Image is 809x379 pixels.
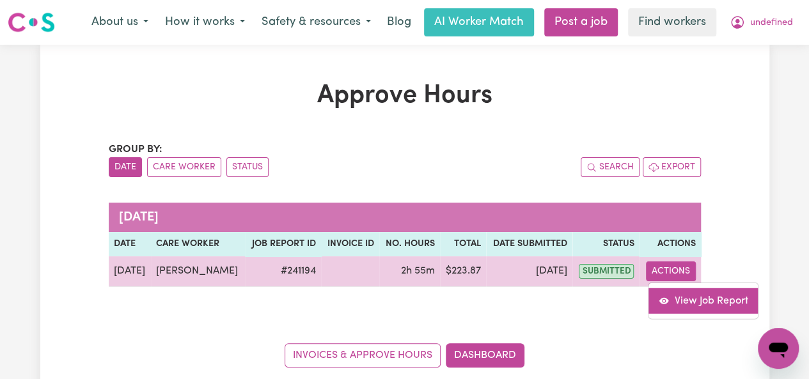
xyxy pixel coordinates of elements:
th: Care worker [151,232,245,256]
th: Total [440,232,487,256]
td: $ 223.87 [440,256,487,287]
td: [PERSON_NAME] [151,256,245,287]
td: [DATE] [109,256,151,287]
button: How it works [157,9,253,36]
td: # 241194 [245,256,321,287]
img: Careseekers logo [8,11,55,34]
th: Invoice ID [321,232,379,256]
a: View job report 241194 [648,288,758,313]
a: Dashboard [446,343,524,367]
a: Post a job [544,8,618,36]
button: Actions [646,261,696,281]
th: Date Submitted [486,232,572,256]
a: Careseekers logo [8,8,55,37]
button: sort invoices by paid status [226,157,269,177]
th: Date [109,232,151,256]
span: submitted [579,264,634,279]
th: No. Hours [379,232,440,256]
span: Group by: [109,144,162,155]
th: Actions [639,232,700,256]
td: [DATE] [486,256,572,287]
button: About us [83,9,157,36]
th: Status [572,232,639,256]
a: AI Worker Match [424,8,534,36]
a: Find workers [628,8,716,36]
button: sort invoices by date [109,157,142,177]
button: Export [643,157,701,177]
caption: [DATE] [109,203,701,232]
a: Invoices & Approve Hours [285,343,441,367]
button: My Account [721,9,801,36]
button: sort invoices by care worker [147,157,221,177]
div: Actions [648,282,758,319]
h1: Approve Hours [109,81,701,111]
button: Search [581,157,640,177]
span: 2 hours 55 minutes [401,266,435,276]
span: undefined [750,16,793,30]
iframe: Button to launch messaging window [758,328,799,369]
th: Job Report ID [245,232,321,256]
a: Blog [379,8,419,36]
button: Safety & resources [253,9,379,36]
